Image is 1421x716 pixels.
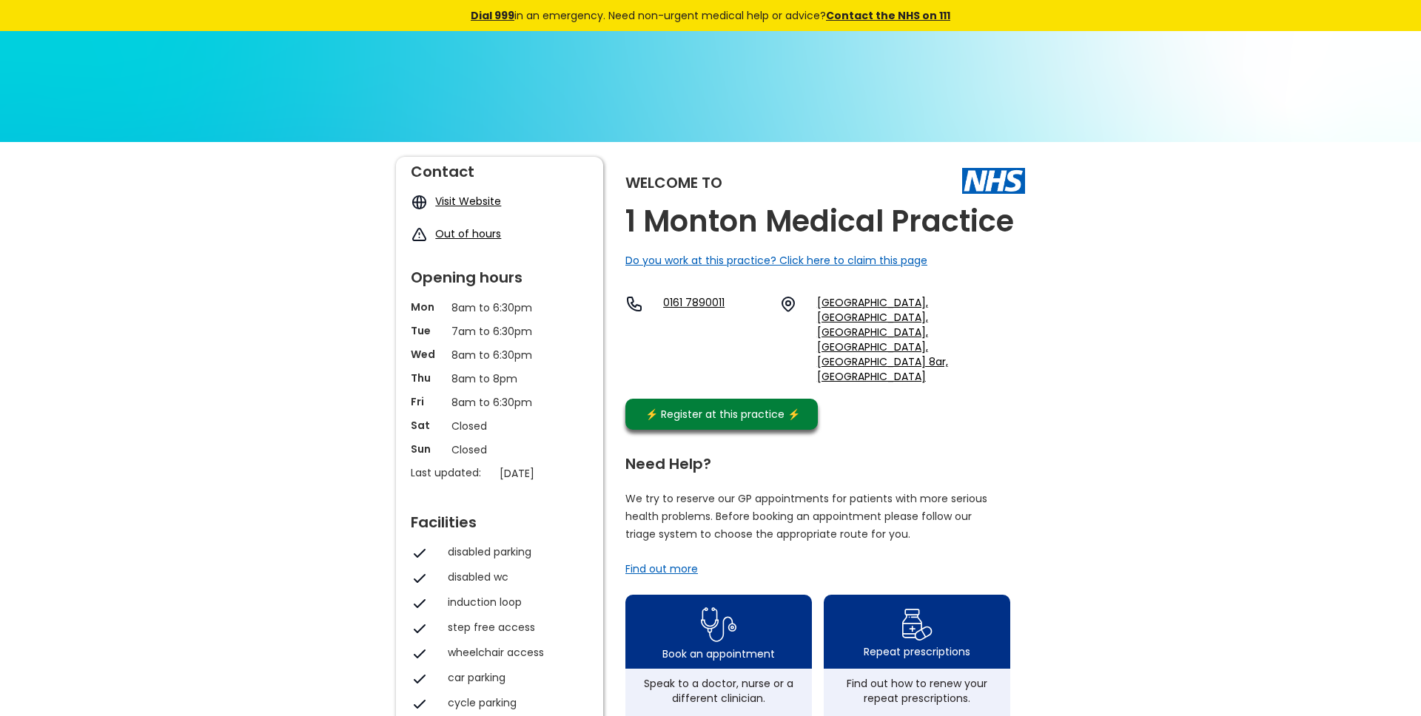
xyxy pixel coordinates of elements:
img: globe icon [411,194,428,211]
div: induction loop [448,595,581,609]
div: Speak to a doctor, nurse or a different clinician. [633,676,804,706]
img: repeat prescription icon [901,605,933,644]
h2: 1 Monton Medical Practice [625,205,1014,238]
a: ⚡️ Register at this practice ⚡️ [625,399,818,430]
p: 8am to 6:30pm [451,347,548,363]
p: Sat [411,418,444,433]
img: practice location icon [779,295,797,313]
div: disabled parking [448,544,581,559]
p: [DATE] [500,465,596,482]
p: Thu [411,371,444,385]
p: Wed [411,347,444,362]
div: Facilities [411,507,588,530]
a: Out of hours [435,226,501,241]
p: 8am to 6:30pm [451,300,548,316]
img: The NHS logo [962,168,1025,193]
a: 0161 7890011 [663,295,767,384]
p: Closed [451,442,548,458]
a: Do you work at this practice? Click here to claim this page [625,253,927,268]
div: Find out how to renew your repeat prescriptions. [831,676,1003,706]
a: Dial 999 [471,8,514,23]
a: [GEOGRAPHIC_DATA], [GEOGRAPHIC_DATA], [GEOGRAPHIC_DATA], [GEOGRAPHIC_DATA], [GEOGRAPHIC_DATA] 8ar... [817,295,1025,384]
p: 8am to 6:30pm [451,394,548,411]
p: We try to reserve our GP appointments for patients with more serious health problems. Before book... [625,490,988,543]
div: car parking [448,670,581,685]
p: Tue [411,323,444,338]
p: Sun [411,442,444,456]
img: book appointment icon [701,603,736,646]
div: disabled wc [448,570,581,584]
div: wheelchair access [448,645,581,660]
div: Repeat prescriptions [864,644,970,659]
div: Need Help? [625,449,1010,471]
p: Fri [411,394,444,409]
div: Book an appointment [662,646,775,661]
div: cycle parking [448,695,581,710]
a: Contact the NHS on 111 [826,8,950,23]
p: 8am to 8pm [451,371,548,387]
a: Find out more [625,561,698,576]
p: Closed [451,418,548,434]
div: ⚡️ Register at this practice ⚡️ [637,406,807,422]
p: 7am to 6:30pm [451,323,548,340]
div: in an emergency. Need non-urgent medical help or advice? [370,7,1051,24]
div: step free access [448,620,581,635]
p: Mon [411,300,444,314]
img: exclamation icon [411,226,428,243]
div: Opening hours [411,263,588,285]
div: Contact [411,157,588,179]
a: Visit Website [435,194,501,209]
p: Last updated: [411,465,492,480]
img: telephone icon [625,295,643,313]
div: Welcome to [625,175,722,190]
